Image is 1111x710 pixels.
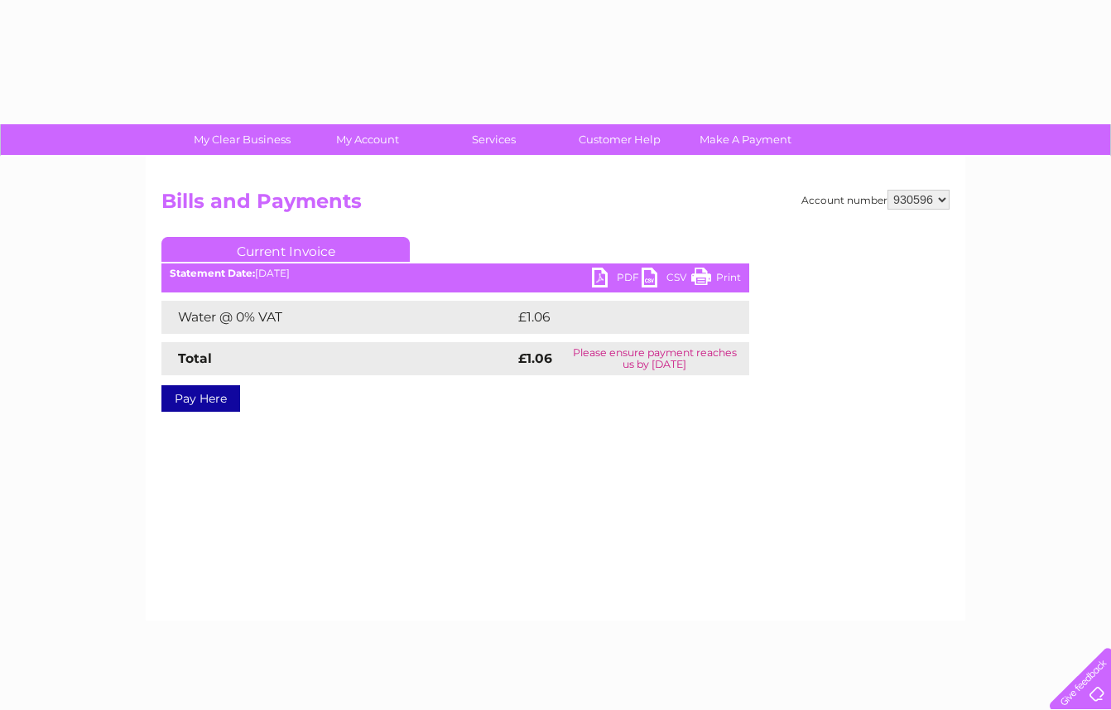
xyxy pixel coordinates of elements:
[161,385,240,412] a: Pay Here
[677,124,814,155] a: Make A Payment
[642,268,691,292] a: CSV
[801,190,950,210] div: Account number
[174,124,310,155] a: My Clear Business
[161,268,749,279] div: [DATE]
[170,267,255,279] b: Statement Date:
[518,350,552,366] strong: £1.06
[161,301,514,334] td: Water @ 0% VAT
[551,124,688,155] a: Customer Help
[426,124,562,155] a: Services
[560,342,749,375] td: Please ensure payment reaches us by [DATE]
[592,268,642,292] a: PDF
[691,268,741,292] a: Print
[300,124,436,155] a: My Account
[514,301,709,334] td: £1.06
[161,237,410,262] a: Current Invoice
[161,190,950,221] h2: Bills and Payments
[178,350,212,366] strong: Total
